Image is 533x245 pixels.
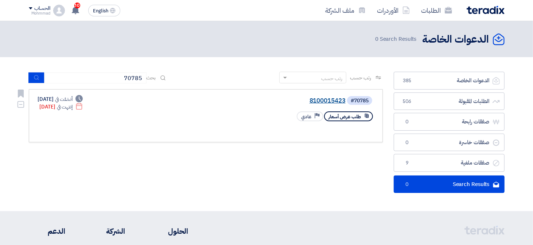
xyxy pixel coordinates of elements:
a: الطلبات [416,2,458,19]
a: ملف الشركة [320,2,371,19]
span: 0 [403,118,412,126]
span: 0 [375,35,378,43]
a: الأوردرات [371,2,416,19]
li: الدعم [29,226,66,237]
img: Teradix logo [467,6,505,14]
div: [DATE] [38,95,83,103]
span: 385 [403,77,412,84]
span: أنشئت في [55,95,73,103]
h2: الدعوات الخاصة [423,32,489,47]
div: Mohmmad [29,11,50,15]
div: #70785 [351,98,369,103]
a: صفقات ملغية9 [394,154,505,172]
span: بحث [147,74,156,82]
div: [DATE] [40,103,83,111]
span: 9 [403,159,412,167]
a: الطلبات المقبولة506 [394,92,505,110]
a: 8100015423 [200,98,346,104]
span: طلب عرض أسعار [328,113,361,120]
li: الحلول [147,226,188,237]
span: عادي [301,113,311,120]
span: English [93,8,108,13]
button: English [88,5,120,16]
span: 0 [403,139,412,146]
li: الشركة [87,226,125,237]
a: الدعوات الخاصة385 [394,72,505,90]
div: رتب حسب [321,75,342,82]
span: رتب حسب [350,74,371,82]
a: Search Results0 [394,175,505,193]
span: Search Results [375,35,417,43]
span: 10 [74,3,80,8]
a: صفقات رابحة0 [394,113,505,131]
a: صفقات خاسرة0 [394,134,505,151]
input: ابحث بعنوان أو رقم الطلب [44,72,147,83]
img: profile_test.png [53,5,65,16]
div: الحساب [35,5,50,12]
span: 506 [403,98,412,105]
span: 0 [403,181,412,188]
span: إنتهت في [57,103,73,111]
